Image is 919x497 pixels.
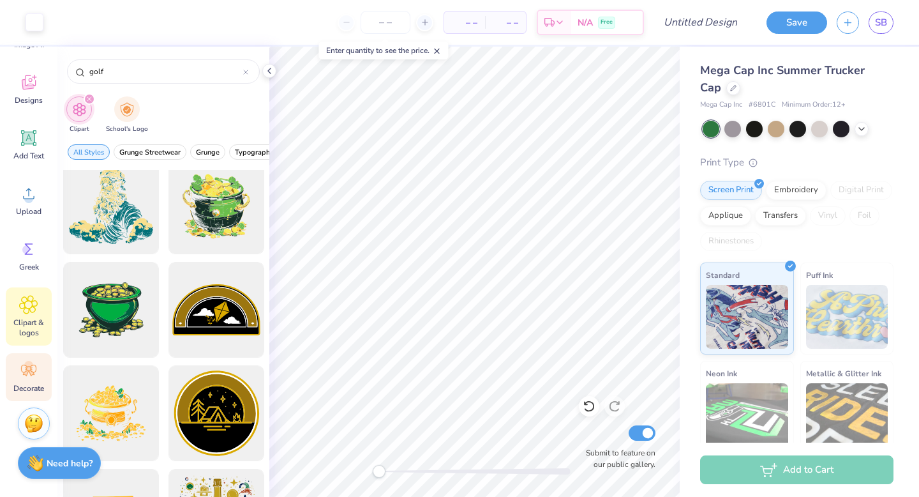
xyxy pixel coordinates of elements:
[700,232,762,251] div: Rhinestones
[196,148,220,157] span: Grunge
[66,96,92,134] div: filter for Clipart
[8,317,50,338] span: Clipart & logos
[806,367,881,380] span: Metallic & Glitter Ink
[119,148,181,157] span: Grunge Streetwear
[830,181,892,200] div: Digital Print
[782,100,846,111] span: Minimum Order: 12 +
[806,268,833,282] span: Puff Ink
[114,144,186,160] button: filter button
[766,181,826,200] div: Embroidery
[16,206,41,217] span: Upload
[700,100,742,111] span: Mega Cap Inc
[106,96,148,134] button: filter button
[15,95,43,105] span: Designs
[361,11,410,34] input: – –
[601,18,613,27] span: Free
[755,206,806,226] div: Transfers
[700,155,893,170] div: Print Type
[229,144,280,160] button: filter button
[706,268,740,282] span: Standard
[869,11,893,34] a: SB
[578,16,593,29] span: N/A
[700,206,751,226] div: Applique
[806,285,888,349] img: Puff Ink
[13,383,44,394] span: Decorate
[120,102,134,117] img: School's Logo Image
[706,285,788,349] img: Standard
[70,125,89,134] span: Clipart
[810,206,846,226] div: Vinyl
[13,151,44,161] span: Add Text
[806,383,888,447] img: Metallic & Glitter Ink
[579,447,655,470] label: Submit to feature on our public gallery.
[235,148,274,157] span: Typography
[749,100,775,111] span: # 6801C
[19,262,39,272] span: Greek
[700,63,865,95] span: Mega Cap Inc Summer Trucker Cap
[72,102,87,117] img: Clipart Image
[319,42,449,59] div: Enter quantity to see the price.
[106,96,148,134] div: filter for School's Logo
[706,383,788,447] img: Neon Ink
[452,16,477,29] span: – –
[493,16,518,29] span: – –
[654,10,747,35] input: Untitled Design
[706,367,737,380] span: Neon Ink
[73,148,104,157] span: All Styles
[875,15,887,30] span: SB
[190,144,225,160] button: filter button
[700,181,762,200] div: Screen Print
[68,144,110,160] button: filter button
[849,206,879,226] div: Foil
[66,96,92,134] button: filter button
[766,11,827,34] button: Save
[106,125,148,134] span: School's Logo
[88,65,243,78] input: Try "Stars"
[373,465,385,478] div: Accessibility label
[47,457,93,470] strong: Need help?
